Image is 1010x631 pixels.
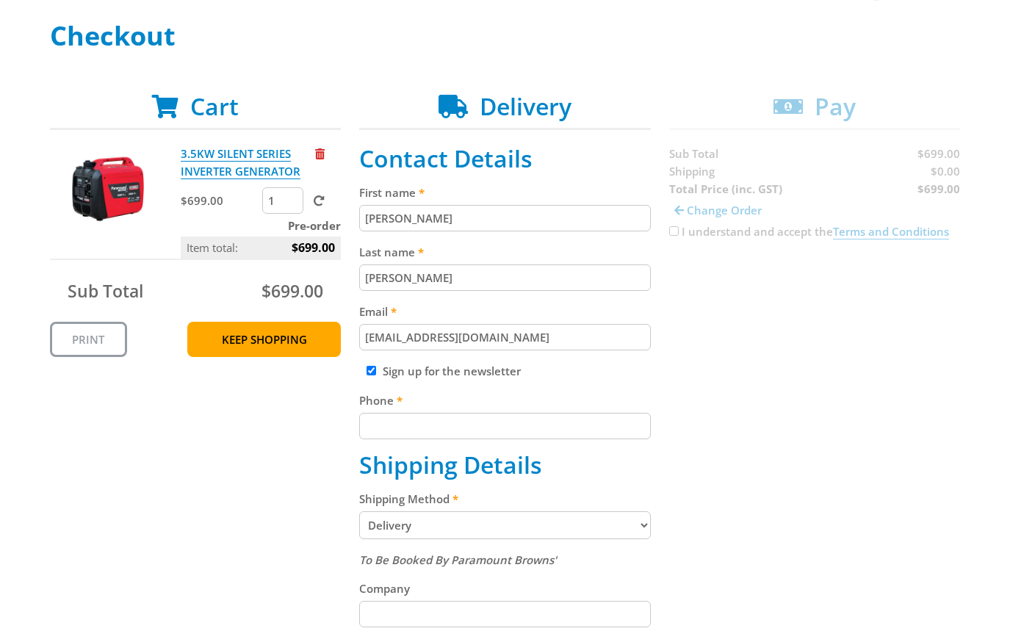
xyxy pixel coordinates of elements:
h2: Contact Details [359,145,651,173]
p: Item total: [181,237,341,259]
p: Pre-order [181,217,341,234]
a: Keep Shopping [187,322,341,357]
a: Remove from cart [315,146,325,161]
label: Shipping Method [359,490,651,508]
img: 3.5KW SILENT SERIES INVERTER GENERATOR [64,145,152,233]
p: $699.00 [181,192,259,209]
span: Cart [190,90,239,122]
select: Please select a shipping method. [359,511,651,539]
h2: Shipping Details [359,451,651,479]
input: Please enter your first name. [359,205,651,231]
label: First name [359,184,651,201]
a: 3.5KW SILENT SERIES INVERTER GENERATOR [181,146,300,179]
input: Please enter your last name. [359,264,651,291]
span: Delivery [480,90,571,122]
em: To Be Booked By Paramount Browns' [359,552,557,567]
input: Please enter your telephone number. [359,413,651,439]
label: Phone [359,392,651,409]
span: $699.00 [261,279,323,303]
label: Sign up for the newsletter [383,364,521,378]
h1: Checkout [50,21,961,51]
label: Company [359,580,651,597]
a: Print [50,322,127,357]
label: Email [359,303,651,320]
span: $699.00 [292,237,335,259]
input: Please enter your email address. [359,324,651,350]
span: Sub Total [68,279,143,303]
label: Last name [359,243,651,261]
